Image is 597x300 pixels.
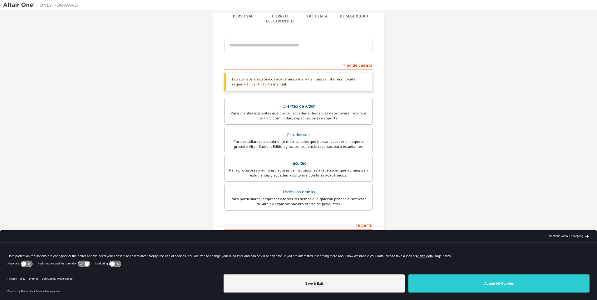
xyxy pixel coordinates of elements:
[224,220,373,230] div: Tu perfil
[229,159,368,168] div: Facultad
[336,9,373,19] div: Configuración de seguridad
[229,111,368,121] div: Para clientes existentes que buscan acceder a descargas de software, recursos de HPC, comunidad, ...
[224,60,373,70] div: Tipo de cuenta
[229,168,368,178] div: Para profesores y administradores de instituciones académicas que administran estudiantes y acced...
[229,188,368,196] div: Todos los demás
[229,196,368,206] div: Para particulares, empresas y todos los demás que quieran probar el software de Altair y explorar...
[224,9,262,19] div: Información personal
[3,2,81,8] img: Altair One
[224,73,373,91] div: Los correos electrónicos académicos fuera de nuestra lista reconocida requerirán verificación man...
[298,9,336,19] div: Información de la cuenta
[229,139,368,149] div: Para estudiantes actualmente matriculados que buscan acceder al paquete gratuito Altair Student E...
[229,102,368,111] div: Clientes de Altair
[229,131,368,139] div: Estudiantes
[262,9,299,24] div: Verificar correo electrónico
